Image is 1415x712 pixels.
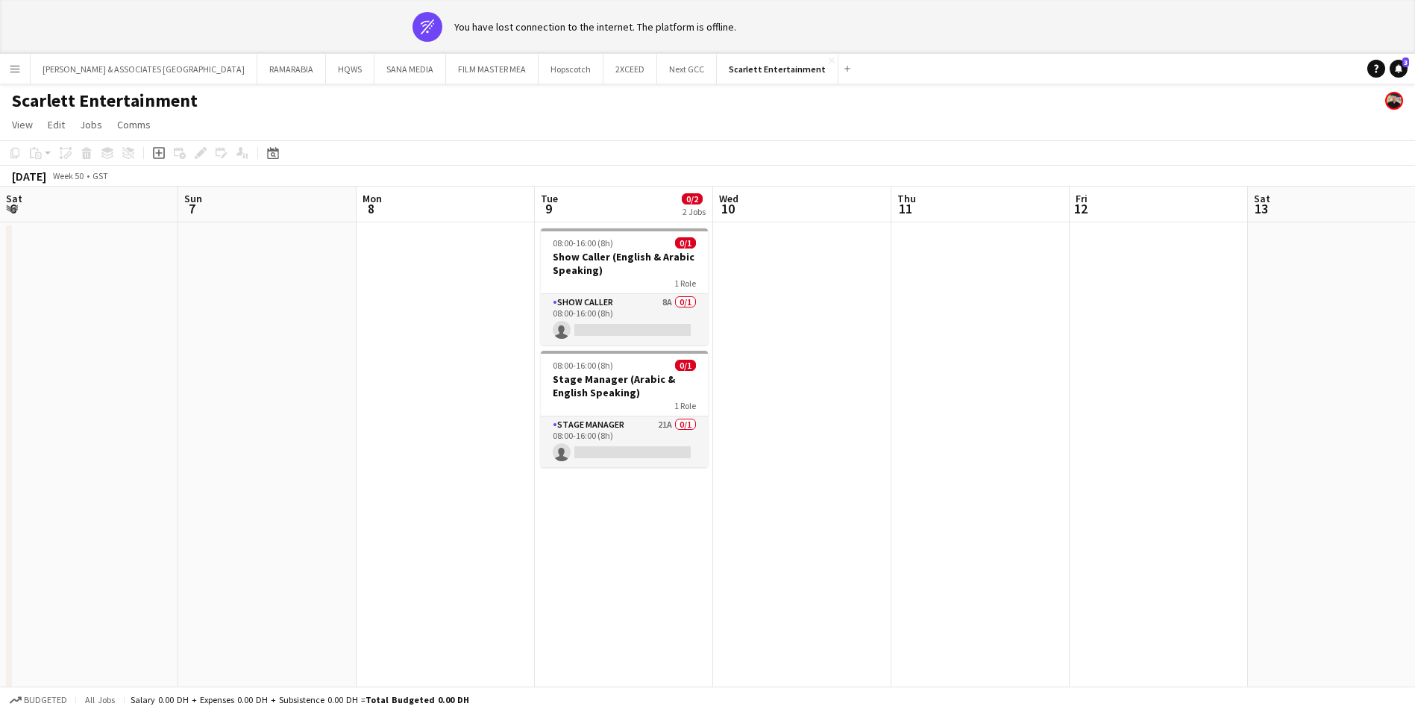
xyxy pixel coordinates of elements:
[539,200,558,217] span: 9
[657,54,717,84] button: Next GCC
[12,169,46,184] div: [DATE]
[42,115,71,134] a: Edit
[48,118,65,131] span: Edit
[4,200,22,217] span: 6
[1073,200,1088,217] span: 12
[539,54,603,84] button: Hopscotch
[1076,192,1088,205] span: Fri
[49,170,87,181] span: Week 50
[553,237,613,249] span: 08:00-16:00 (8h)
[74,115,108,134] a: Jobs
[674,278,696,289] span: 1 Role
[541,192,558,205] span: Tue
[541,228,708,345] app-job-card: 08:00-16:00 (8h)0/1Show Caller (English & Arabic Speaking)1 RoleShow Caller8A0/108:00-16:00 (8h)
[1402,57,1409,67] span: 3
[6,192,22,205] span: Sat
[541,250,708,277] h3: Show Caller (English & Arabic Speaking)
[182,200,202,217] span: 7
[131,694,469,705] div: Salary 0.00 DH + Expenses 0.00 DH + Subsistence 0.00 DH =
[897,192,916,205] span: Thu
[7,692,69,708] button: Budgeted
[674,400,696,411] span: 1 Role
[117,118,151,131] span: Comms
[1385,92,1403,110] app-user-avatar: Glenn Lloyd
[31,54,257,84] button: [PERSON_NAME] & ASSOCIATES [GEOGRAPHIC_DATA]
[719,192,738,205] span: Wed
[1390,60,1408,78] a: 3
[717,54,838,84] button: Scarlett Entertainment
[675,237,696,249] span: 0/1
[603,54,657,84] button: 2XCEED
[682,193,703,204] span: 0/2
[895,200,916,217] span: 11
[6,115,39,134] a: View
[717,200,738,217] span: 10
[675,360,696,371] span: 0/1
[541,416,708,467] app-card-role: Stage Manager21A0/108:00-16:00 (8h)
[24,695,67,705] span: Budgeted
[541,372,708,399] h3: Stage Manager (Arabic & English Speaking)
[454,20,736,34] div: You have lost connection to the internet. The platform is offline.
[111,115,157,134] a: Comms
[82,694,118,705] span: All jobs
[363,192,382,205] span: Mon
[446,54,539,84] button: FILM MASTER MEA
[365,694,469,705] span: Total Budgeted 0.00 DH
[683,206,706,217] div: 2 Jobs
[541,294,708,345] app-card-role: Show Caller8A0/108:00-16:00 (8h)
[374,54,446,84] button: SANA MEDIA
[541,351,708,467] app-job-card: 08:00-16:00 (8h)0/1Stage Manager (Arabic & English Speaking)1 RoleStage Manager21A0/108:00-16:00 ...
[553,360,613,371] span: 08:00-16:00 (8h)
[257,54,326,84] button: RAMARABIA
[1252,200,1270,217] span: 13
[12,90,198,112] h1: Scarlett Entertainment
[80,118,102,131] span: Jobs
[360,200,382,217] span: 8
[92,170,108,181] div: GST
[12,118,33,131] span: View
[326,54,374,84] button: HQWS
[184,192,202,205] span: Sun
[1254,192,1270,205] span: Sat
